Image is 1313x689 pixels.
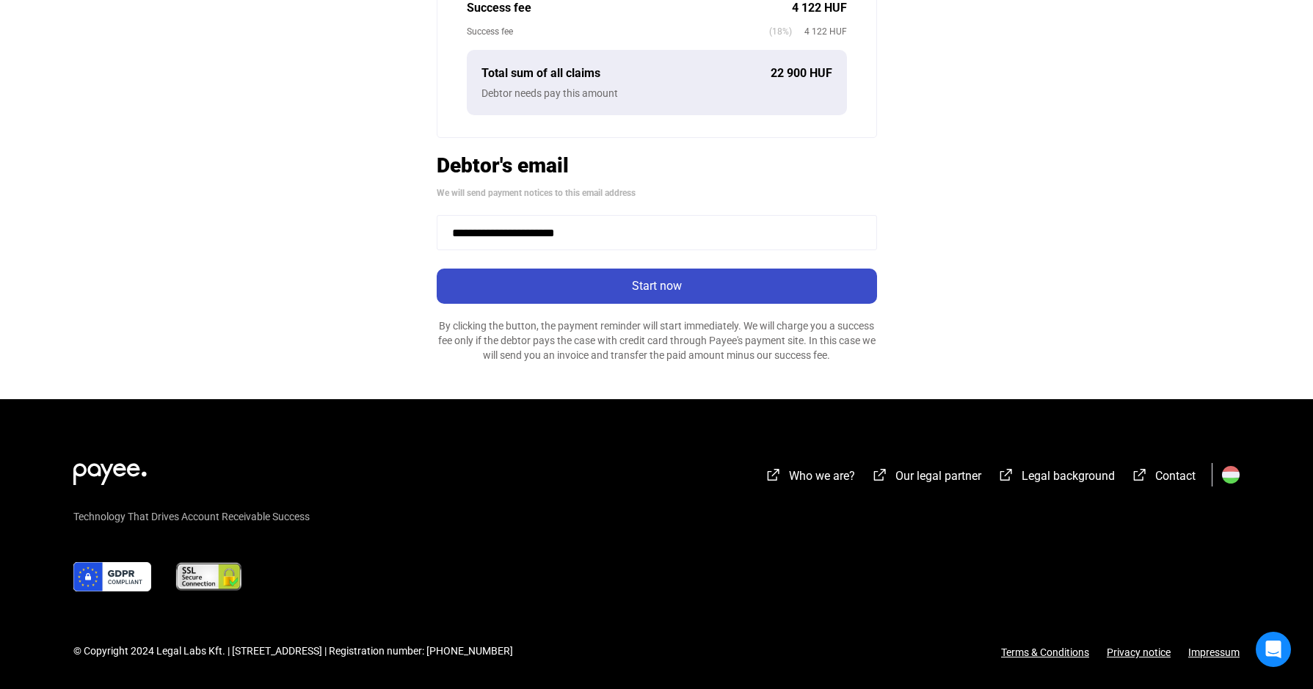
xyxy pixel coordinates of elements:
[437,318,877,362] div: By clicking the button, the payment reminder will start immediately. We will charge you a success...
[771,65,832,82] div: 22 900 HUF
[481,65,771,82] div: Total sum of all claims
[1155,469,1196,483] span: Contact
[437,153,877,178] h2: Debtor's email
[1131,467,1149,482] img: external-link-white
[871,467,889,482] img: external-link-white
[437,269,877,304] button: Start now
[997,467,1015,482] img: external-link-white
[765,471,855,485] a: external-link-whiteWho we are?
[1089,646,1188,658] a: Privacy notice
[1131,471,1196,485] a: external-link-whiteContact
[765,467,782,482] img: external-link-white
[997,471,1115,485] a: external-link-whiteLegal background
[1001,646,1089,658] a: Terms & Conditions
[467,24,769,39] div: Success fee
[789,469,855,483] span: Who we are?
[73,562,151,591] img: gdpr
[73,455,147,485] img: white-payee-white-dot.svg
[769,24,792,39] span: (18%)
[895,469,981,483] span: Our legal partner
[481,86,832,101] div: Debtor needs pay this amount
[1256,632,1291,667] div: Open Intercom Messenger
[441,277,873,295] div: Start now
[792,24,847,39] span: 4 122 HUF
[437,186,877,200] div: We will send payment notices to this email address
[1188,646,1240,658] a: Impressum
[73,644,513,659] div: © Copyright 2024 Legal Labs Kft. | [STREET_ADDRESS] | Registration number: [PHONE_NUMBER]
[175,562,243,591] img: ssl
[1022,469,1115,483] span: Legal background
[871,471,981,485] a: external-link-whiteOur legal partner
[1222,466,1240,484] img: HU.svg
